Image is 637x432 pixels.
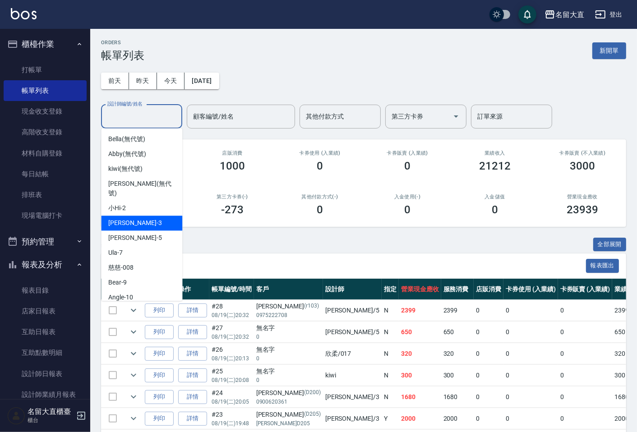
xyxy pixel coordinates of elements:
span: [PERSON_NAME] -5 [108,233,162,243]
a: 詳情 [178,325,207,339]
td: 2399 [399,300,441,321]
h3: 0 [317,203,323,216]
p: 0900620361 [256,398,321,406]
span: Ula -7 [108,248,123,257]
td: 300 [441,365,474,386]
button: Open [449,109,463,124]
span: Bear -9 [108,278,127,287]
button: 昨天 [129,73,157,89]
a: 材料自購登錄 [4,143,87,164]
td: 0 [474,365,503,386]
th: 卡券販賣 (入業績) [558,279,613,300]
a: 現金收支登錄 [4,101,87,122]
td: 0 [558,300,613,321]
h2: 業績收入 [462,150,528,156]
p: 0 [256,354,321,363]
div: 無名字 [256,323,321,333]
button: 列印 [145,368,174,382]
td: [PERSON_NAME] /3 [323,386,382,408]
h3: 0 [404,160,411,172]
td: 0 [503,386,558,408]
div: 無名字 [256,345,321,354]
h2: 卡券使用 (入業績) [287,150,353,156]
a: 店家日報表 [4,301,87,322]
p: [PERSON_NAME]D205 [256,419,321,427]
h3: 0 [317,160,323,172]
button: 報表及分析 [4,253,87,276]
button: 新開單 [592,42,626,59]
td: N [382,343,399,364]
td: 0 [558,408,613,429]
th: 營業現金應收 [399,279,441,300]
td: 0 [558,365,613,386]
img: Person [7,407,25,425]
button: 預約管理 [4,230,87,253]
a: 現場電腦打卡 [4,205,87,226]
h2: 卡券販賣 (不入業績) [549,150,615,156]
td: #25 [209,365,254,386]
div: 名留大直 [555,9,584,20]
h3: 23939 [567,203,598,216]
td: N [382,365,399,386]
div: [PERSON_NAME] [256,302,321,311]
a: 打帳單 [4,60,87,80]
h2: 營業現金應收 [549,194,615,200]
h2: 入金儲值 [462,194,528,200]
td: N [382,322,399,343]
a: 帳單列表 [4,80,87,101]
td: 0 [503,343,558,364]
button: expand row [127,325,140,339]
span: 訂單列表 [112,262,586,271]
button: 全部展開 [593,238,627,252]
a: 高階收支登錄 [4,122,87,142]
button: 登出 [591,6,626,23]
td: 2399 [441,300,474,321]
h2: 第三方卡券(-) [199,194,265,200]
td: 300 [399,365,441,386]
h2: 其他付款方式(-) [287,194,353,200]
div: [PERSON_NAME] [256,410,321,419]
td: 0 [474,343,503,364]
button: 前天 [101,73,129,89]
td: 650 [441,322,474,343]
span: Bella (無代號) [108,134,145,144]
p: 08/19 (二) 20:32 [212,333,252,341]
div: 無名字 [256,367,321,376]
td: N [382,386,399,408]
td: N [382,300,399,321]
span: [PERSON_NAME] -3 [108,218,162,228]
a: 報表目錄 [4,280,87,301]
td: 650 [399,322,441,343]
span: Angle -10 [108,293,133,302]
button: expand row [127,368,140,382]
span: Abby (無代號) [108,149,146,159]
p: 08/19 (二) 19:48 [212,419,252,427]
td: 欣柔 /017 [323,343,382,364]
button: 列印 [145,347,174,361]
p: (D205) [304,410,321,419]
p: 08/19 (二) 20:05 [212,398,252,406]
button: 列印 [145,325,174,339]
th: 操作 [176,279,209,300]
img: Logo [11,8,37,19]
div: [PERSON_NAME] [256,388,321,398]
th: 卡券使用 (入業績) [503,279,558,300]
td: 0 [558,386,613,408]
span: [PERSON_NAME] (無代號) [108,179,175,198]
td: #24 [209,386,254,408]
td: 0 [558,343,613,364]
p: 08/19 (二) 20:08 [212,376,252,384]
h3: 21212 [479,160,511,172]
p: (r103) [304,302,319,311]
td: 0 [503,300,558,321]
td: 0 [474,322,503,343]
a: 詳情 [178,368,207,382]
a: 排班表 [4,184,87,205]
h3: 0 [492,203,498,216]
a: 設計師業績月報表 [4,384,87,405]
h3: -273 [221,203,244,216]
td: 0 [503,408,558,429]
a: 詳情 [178,412,207,426]
td: 320 [441,343,474,364]
th: 指定 [382,279,399,300]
